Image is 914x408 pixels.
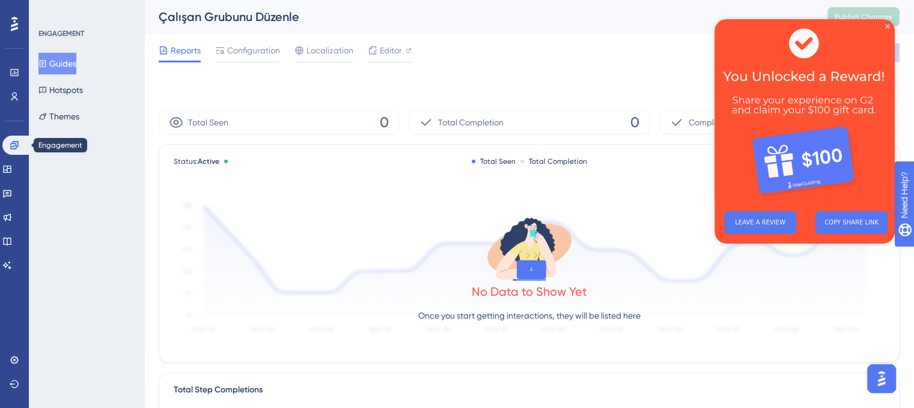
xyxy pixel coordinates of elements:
[38,29,84,38] div: ENGAGEMENT
[174,157,219,166] span: Status:
[689,115,754,130] span: Completion Rate
[174,383,263,397] div: Total Step Completions
[198,157,219,166] span: Active
[101,192,173,215] button: COPY SHARE LINK
[38,79,83,101] button: Hotspots
[380,113,389,132] span: 0
[171,43,201,58] span: Reports
[306,43,353,58] span: Localization
[38,106,79,127] button: Themes
[472,283,587,300] div: No Data to Show Yet
[472,157,516,166] div: Total Seen
[188,115,228,130] span: Total Seen
[38,53,76,74] button: Guides
[380,43,402,58] span: Editor
[630,113,639,132] span: 0
[438,115,504,130] span: Total Completion
[159,8,797,25] div: Çalışan Grubunu Düzenle
[864,361,900,397] iframe: UserGuiding AI Assistant Launcher
[10,192,82,215] button: LEAVE A REVIEW
[171,5,175,10] div: Close Preview
[28,3,75,17] span: Need Help?
[227,43,280,58] span: Configuration
[520,157,587,166] div: Total Completion
[835,12,892,22] span: Publish Changes
[827,7,900,26] button: Publish Changes
[418,308,641,323] p: Once you start getting interactions, they will be listed here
